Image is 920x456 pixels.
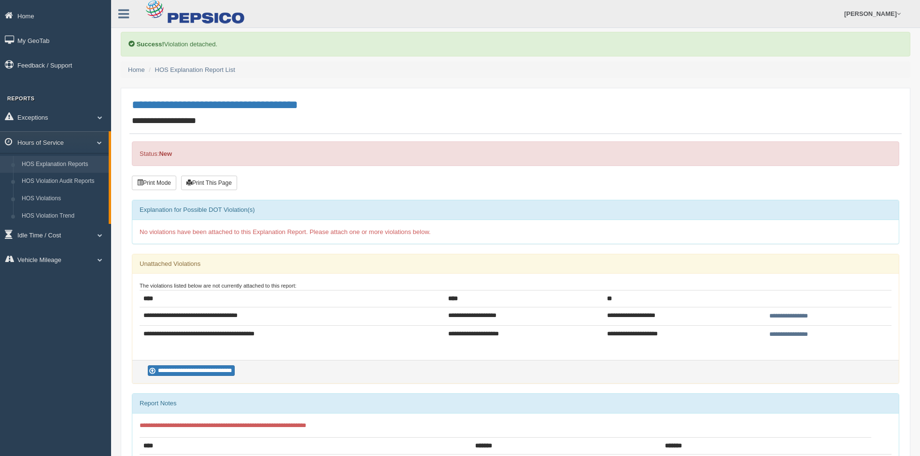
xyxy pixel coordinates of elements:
[128,66,145,73] a: Home
[132,200,899,220] div: Explanation for Possible DOT Violation(s)
[140,228,431,235] span: No violations have been attached to this Explanation Report. Please attach one or more violations...
[140,283,297,289] small: The violations listed below are not currently attached to this report:
[17,207,109,225] a: HOS Violation Trend
[17,190,109,207] a: HOS Violations
[159,150,172,157] strong: New
[137,41,164,48] b: Success!
[132,394,899,413] div: Report Notes
[155,66,235,73] a: HOS Explanation Report List
[17,156,109,173] a: HOS Explanation Reports
[181,176,237,190] button: Print This Page
[121,32,910,56] div: Violation detached.
[132,254,899,274] div: Unattached Violations
[132,141,899,166] div: Status:
[17,173,109,190] a: HOS Violation Audit Reports
[132,176,176,190] button: Print Mode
